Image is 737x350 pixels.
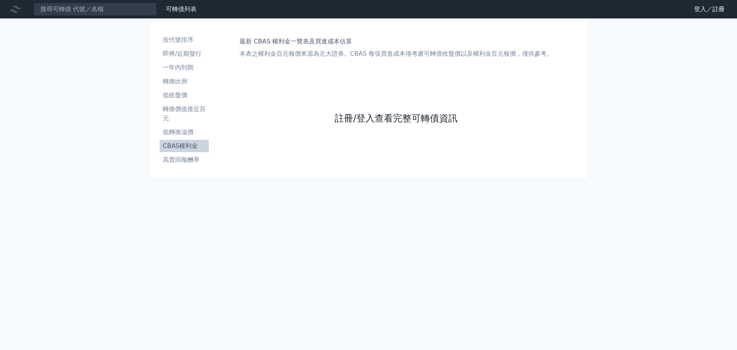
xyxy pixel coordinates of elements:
a: 高賣回報酬率 [160,154,209,166]
a: 低收盤價 [160,89,209,101]
li: 高賣回報酬率 [160,155,209,164]
p: 本表之權利金百元報價來源為元大證券。CBAS 每張買進成本僅考慮可轉債收盤價以及權利金百元報價，僅供參考。 [240,49,553,58]
li: CBAS權利金 [160,141,209,151]
li: 轉換價值接近百元 [160,105,209,123]
a: 轉換價值接近百元 [160,103,209,124]
a: 登入／註冊 [688,3,731,15]
li: 一年內到期 [160,63,209,72]
li: 低轉換溢價 [160,128,209,137]
a: 即將/近期發行 [160,48,209,60]
h1: 最新 CBAS 權利金一覽表及買進成本估算 [240,37,553,46]
a: 轉換比例 [160,75,209,88]
a: CBAS權利金 [160,140,209,152]
a: 一年內到期 [160,61,209,74]
a: 可轉債列表 [166,5,197,13]
a: 按代號排序 [160,34,209,46]
li: 即將/近期發行 [160,49,209,58]
input: 搜尋可轉債 代號／名稱 [34,3,157,16]
a: 註冊/登入查看完整可轉債資訊 [335,112,458,124]
li: 低收盤價 [160,91,209,100]
li: 按代號排序 [160,35,209,45]
a: 低轉換溢價 [160,126,209,138]
li: 轉換比例 [160,77,209,86]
